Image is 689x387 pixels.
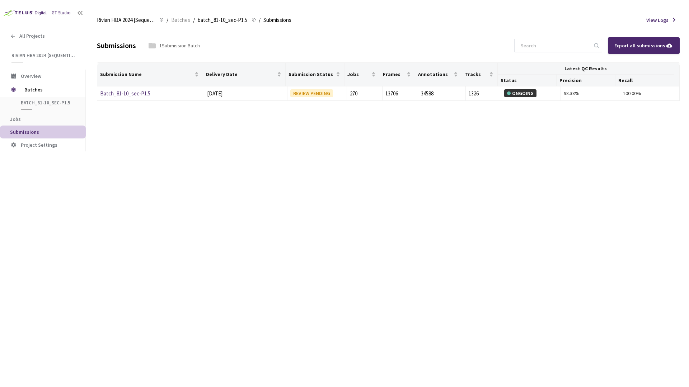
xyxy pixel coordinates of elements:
div: [DATE] [207,89,284,98]
th: Delivery Date [203,63,286,86]
span: Rivian HBA 2024 [Sequential] [97,16,155,24]
span: Submissions [10,129,39,135]
div: 1326 [469,89,498,98]
div: 34588 [421,89,462,98]
span: batch_81-10_sec-P1.5 [21,100,74,106]
li: / [193,16,195,24]
span: Batches [171,16,190,24]
div: 270 [350,89,379,98]
div: GT Studio [52,9,71,16]
th: Submission Name [97,63,203,86]
div: REVIEW PENDING [290,89,333,97]
th: Tracks [462,63,497,86]
th: Annotations [415,63,462,86]
th: Submission Status [286,63,344,86]
th: Precision [557,75,615,86]
span: Batches [24,82,74,97]
li: / [259,16,261,24]
a: Batch_81-10_sec-P1.5 [100,90,150,97]
span: Overview [21,73,41,79]
span: Tracks [465,71,487,77]
div: ONGOING [504,89,536,97]
span: batch_81-10_sec-P1.5 [198,16,247,24]
th: Status [498,75,557,86]
span: Submission Status [289,71,334,77]
span: Rivian HBA 2024 [Sequential] [11,52,76,58]
span: Delivery Date [206,71,276,77]
span: Project Settings [21,142,57,148]
div: 100.00% [623,89,676,97]
span: Submission Name [100,71,193,77]
input: Search [516,39,593,52]
th: Frames [380,63,415,86]
li: / [167,16,168,24]
div: Submissions [97,40,136,51]
div: Export all submissions [614,42,673,49]
th: Recall [615,75,674,86]
span: Submissions [263,16,291,24]
div: 13706 [385,89,415,98]
div: 98.38% [564,89,617,97]
span: Frames [383,71,405,77]
a: Batches [170,16,192,24]
span: Jobs [347,71,370,77]
span: Annotations [418,71,452,77]
th: Latest QC Results [498,63,674,75]
span: All Projects [19,33,45,39]
span: Jobs [10,116,21,122]
span: View Logs [646,16,669,24]
div: 1 Submission Batch [159,42,200,49]
th: Jobs [344,63,380,86]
